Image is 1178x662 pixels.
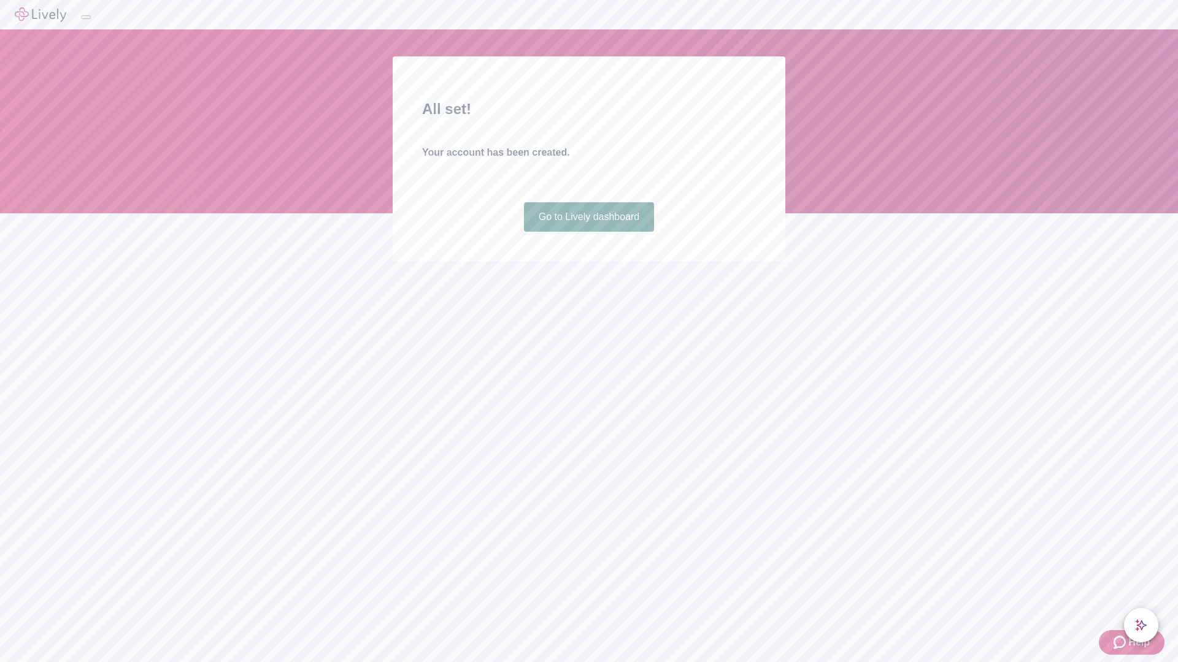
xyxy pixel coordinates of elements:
[422,98,756,120] h2: All set!
[1128,635,1150,650] span: Help
[524,202,655,232] a: Go to Lively dashboard
[1099,630,1165,655] button: Zendesk support iconHelp
[422,145,756,160] h4: Your account has been created.
[81,15,91,19] button: Log out
[1114,635,1128,650] svg: Zendesk support icon
[1124,608,1158,642] button: chat
[1135,619,1147,631] svg: Lively AI Assistant
[15,7,66,22] img: Lively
